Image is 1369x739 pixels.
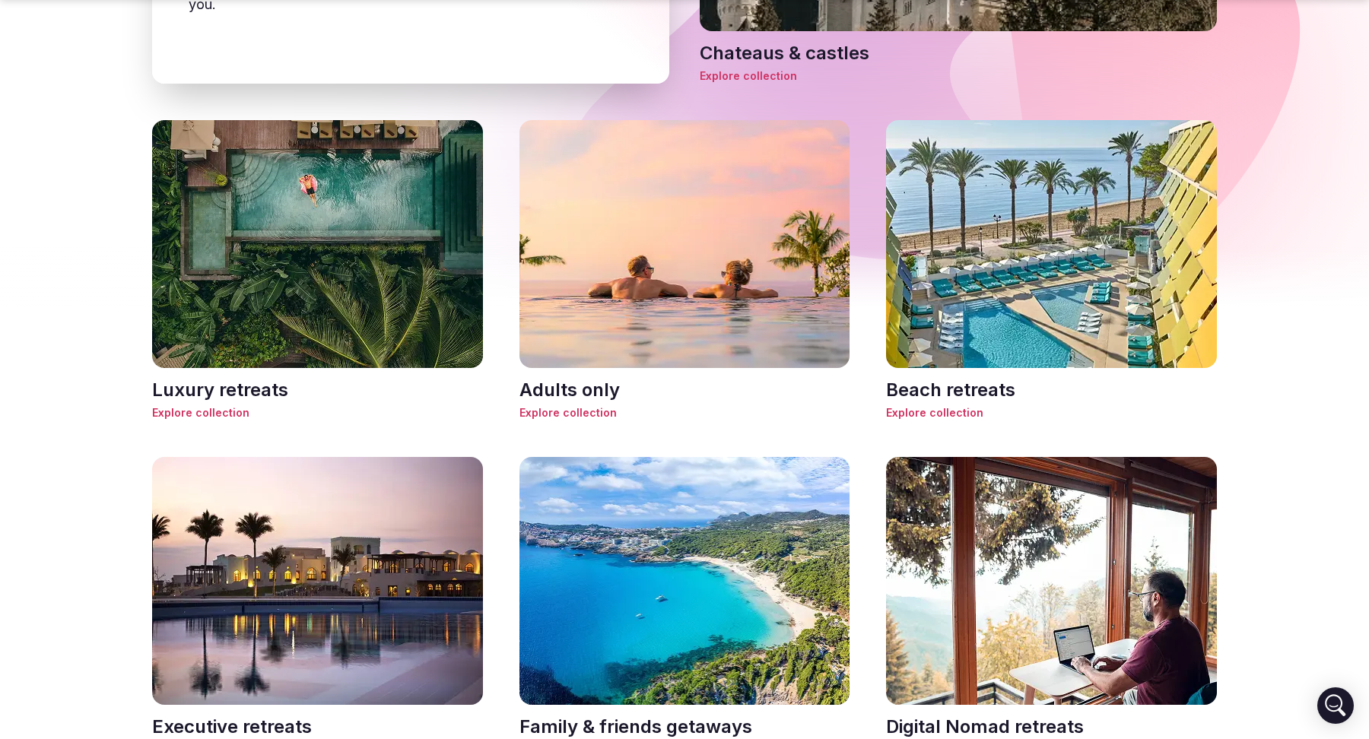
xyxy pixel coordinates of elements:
span: Explore collection [519,405,850,420]
span: Explore collection [886,405,1217,420]
div: Open Intercom Messenger [1317,687,1354,724]
img: Executive retreats [152,457,483,705]
a: Adults onlyAdults onlyExplore collection [519,120,850,420]
img: Family & friends getaways [519,457,850,705]
a: Luxury retreatsLuxury retreatsExplore collection [152,120,483,420]
img: Digital Nomad retreats [886,457,1217,705]
span: Explore collection [152,405,483,420]
img: Luxury retreats [152,120,483,368]
img: Adults only [519,120,850,368]
h3: Beach retreats [886,377,1217,403]
a: Beach retreatsBeach retreatsExplore collection [886,120,1217,420]
h3: Chateaus & castles [700,40,1217,66]
span: Explore collection [700,68,1217,84]
img: Beach retreats [886,120,1217,368]
h3: Luxury retreats [152,377,483,403]
h3: Adults only [519,377,850,403]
